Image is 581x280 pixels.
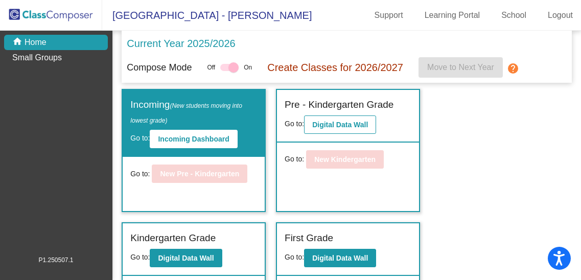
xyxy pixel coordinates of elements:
[152,165,247,183] button: New Pre - Kindergarten
[312,254,368,262] b: Digital Data Wall
[427,63,494,72] span: Move to Next Year
[127,36,235,51] p: Current Year 2025/2026
[130,231,216,246] label: Kindergarten Grade
[127,61,192,75] p: Compose Mode
[150,130,237,148] button: Incoming Dashboard
[366,7,411,24] a: Support
[12,36,25,49] mat-icon: home
[304,249,376,267] button: Digital Data Wall
[102,7,312,24] span: [GEOGRAPHIC_DATA] - [PERSON_NAME]
[285,120,304,128] span: Go to:
[304,115,376,134] button: Digital Data Wall
[160,170,239,178] b: New Pre - Kindergarten
[419,57,503,78] button: Move to Next Year
[314,155,376,164] b: New Kindergarten
[285,98,393,112] label: Pre - Kindergarten Grade
[244,63,252,72] span: On
[493,7,534,24] a: School
[130,134,150,142] span: Go to:
[267,60,403,75] p: Create Classes for 2026/2027
[150,249,222,267] button: Digital Data Wall
[306,150,384,169] button: New Kindergarten
[158,254,214,262] b: Digital Data Wall
[130,253,150,261] span: Go to:
[207,63,215,72] span: Off
[285,154,304,165] span: Go to:
[507,62,519,75] mat-icon: help
[312,121,368,129] b: Digital Data Wall
[12,52,62,64] p: Small Groups
[540,7,581,24] a: Logout
[130,169,150,179] span: Go to:
[158,135,229,143] b: Incoming Dashboard
[285,253,304,261] span: Go to:
[285,231,333,246] label: First Grade
[416,7,489,24] a: Learning Portal
[25,36,47,49] p: Home
[130,102,242,124] span: (New students moving into lowest grade)
[130,98,257,127] label: Incoming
